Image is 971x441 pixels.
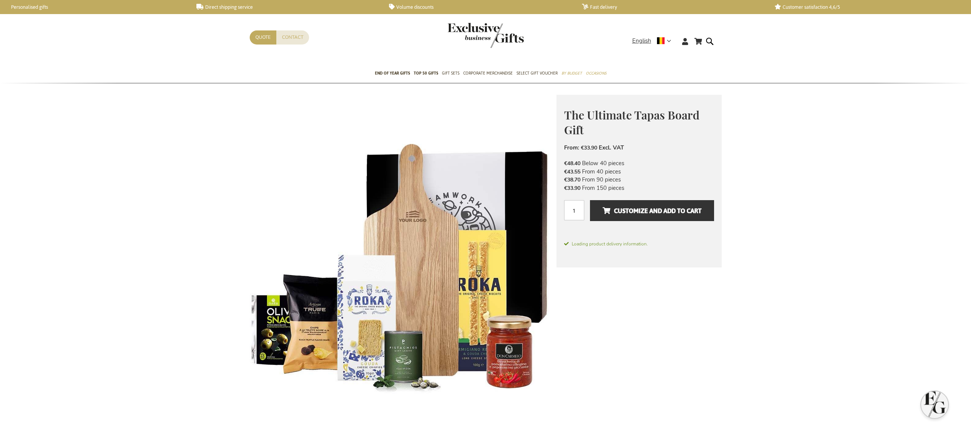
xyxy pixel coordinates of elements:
[582,4,762,10] a: Fast delivery
[389,4,569,10] a: Volume discounts
[564,107,700,137] span: The Ultimate Tapas Board Gift
[632,37,676,45] div: English
[564,184,714,192] li: From 150 pieces
[561,69,582,77] span: By Budget
[581,144,597,151] span: €33.90
[448,23,486,48] a: store logo
[375,69,410,77] span: End of year gifts
[276,30,309,45] a: Contact
[599,144,624,151] span: Excl. VAT
[586,69,606,77] span: Occasions
[564,185,580,192] span: €33.90
[442,69,459,77] span: Gift Sets
[564,160,580,167] span: €48.40
[564,176,580,183] span: €38.70
[564,240,714,247] span: Loading product delivery information.
[564,168,714,176] li: From 40 pieces
[564,176,714,184] li: From 90 pieces
[196,4,377,10] a: Direct shipping service
[250,30,276,45] a: Quote
[448,23,524,48] img: Exclusive Business gifts logo
[564,168,580,175] span: €43.55
[564,200,584,220] input: Qty
[564,144,579,151] span: From:
[590,200,714,221] button: Customize and add to cart
[4,4,184,10] a: Personalised gifts
[463,69,513,77] span: Corporate Merchandise
[517,69,558,77] span: Select Gift Voucher
[250,95,556,401] img: The Ultimate Tapas Board Gift
[414,69,438,77] span: TOP 50 Gifts
[775,4,955,10] a: Customer satisfaction 4,6/5
[603,205,702,217] span: Customize and add to cart
[632,37,651,45] span: English
[564,159,714,167] li: Below 40 pieces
